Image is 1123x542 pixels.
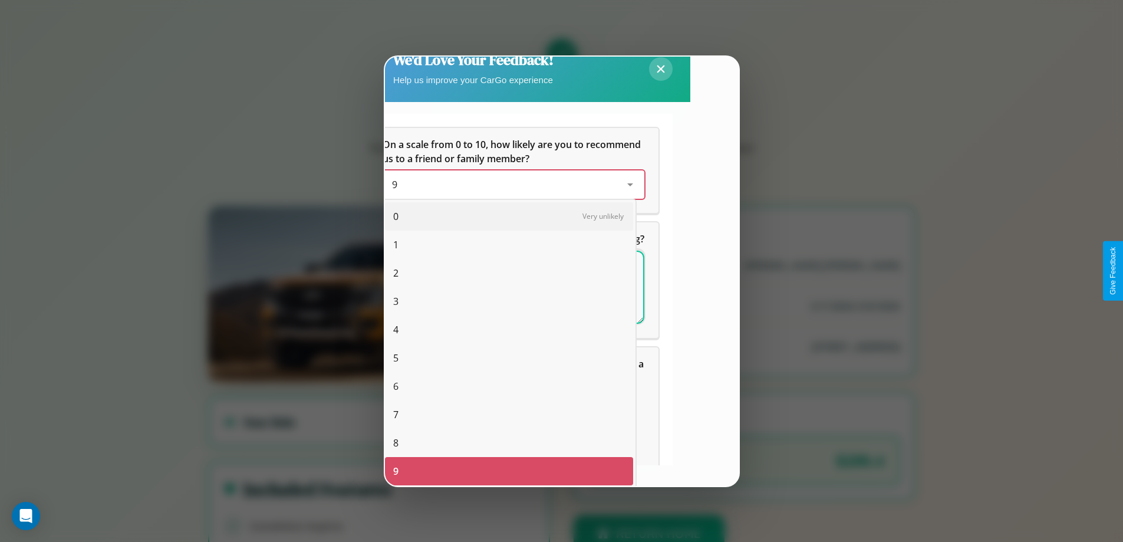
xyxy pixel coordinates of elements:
span: 0 [393,209,399,224]
span: On a scale from 0 to 10, how likely are you to recommend us to a friend or family member? [383,138,643,165]
div: 2 [385,259,633,287]
div: 9 [385,457,633,485]
span: What can we do to make your experience more satisfying? [383,232,644,245]
span: 9 [392,178,397,191]
span: 1 [393,238,399,252]
div: Open Intercom Messenger [12,502,40,530]
span: 2 [393,266,399,280]
div: On a scale from 0 to 10, how likely are you to recommend us to a friend or family member? [368,128,658,213]
div: 4 [385,316,633,344]
span: Which of the following features do you value the most in a vehicle? [383,357,646,385]
div: 8 [385,429,633,457]
div: 1 [385,231,633,259]
span: 9 [393,464,399,478]
div: 10 [385,485,633,514]
span: 5 [393,351,399,365]
span: Very unlikely [582,211,624,221]
div: 6 [385,372,633,400]
div: 7 [385,400,633,429]
span: 3 [393,294,399,308]
h2: We'd Love Your Feedback! [393,50,554,70]
span: 6 [393,379,399,393]
div: 3 [385,287,633,316]
span: 4 [393,323,399,337]
p: Help us improve your CarGo experience [393,72,554,88]
div: Give Feedback [1109,247,1117,295]
div: 0 [385,202,633,231]
div: 5 [385,344,633,372]
span: 8 [393,436,399,450]
span: 7 [393,408,399,422]
h5: On a scale from 0 to 10, how likely are you to recommend us to a friend or family member? [383,137,644,166]
div: On a scale from 0 to 10, how likely are you to recommend us to a friend or family member? [383,170,644,199]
